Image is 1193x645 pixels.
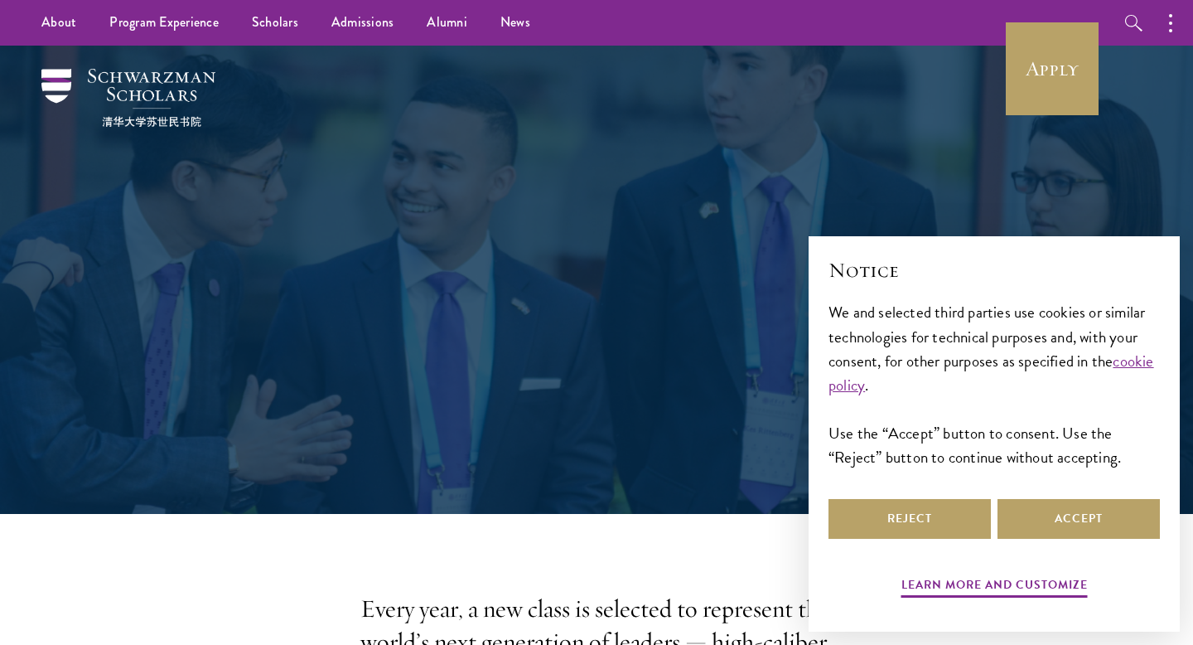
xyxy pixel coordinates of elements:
[828,499,991,539] button: Reject
[828,256,1160,284] h2: Notice
[1006,22,1099,115] a: Apply
[828,300,1160,468] div: We and selected third parties use cookies or similar technologies for technical purposes and, wit...
[828,349,1154,397] a: cookie policy
[41,69,215,127] img: Schwarzman Scholars
[901,575,1088,600] button: Learn more and customize
[997,499,1160,539] button: Accept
